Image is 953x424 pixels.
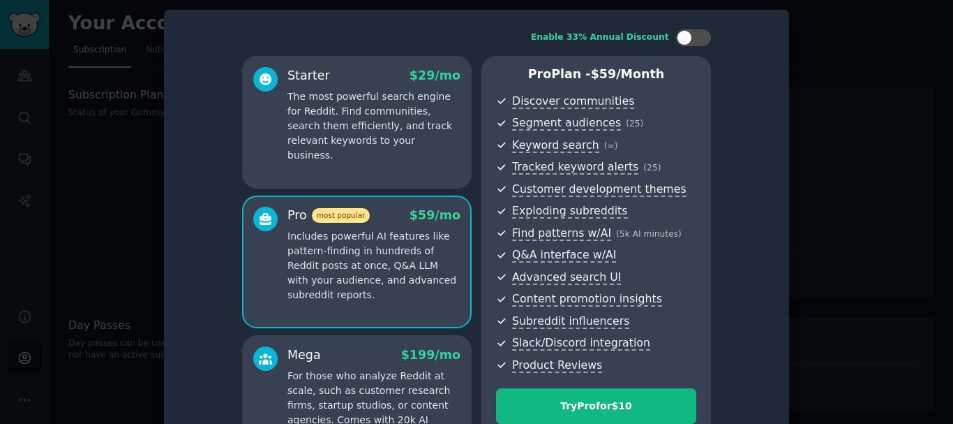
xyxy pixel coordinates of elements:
button: TryProfor$10 [496,388,696,424]
span: ( 5k AI minutes ) [616,229,682,239]
span: Segment audiences [512,116,621,131]
span: $ 29 /mo [410,68,460,82]
span: $ 59 /month [591,67,665,81]
span: Exploding subreddits [512,204,627,219]
p: The most powerful search engine for Reddit. Find communities, search them efficiently, and track ... [287,89,460,163]
span: ( ∞ ) [604,141,618,151]
span: $ 59 /mo [410,208,460,222]
div: Enable 33% Annual Discount [531,31,669,44]
p: Includes powerful AI features like pattern-finding in hundreds of Reddit posts at once, Q&A LLM w... [287,229,460,302]
div: Starter [287,67,330,85]
p: Pro Plan - [496,66,696,83]
div: Try Pro for $10 [497,399,696,414]
span: Find patterns w/AI [512,226,611,241]
span: ( 25 ) [626,119,643,129]
div: Mega [287,346,321,364]
span: Q&A interface w/AI [512,248,616,263]
span: Subreddit influencers [512,314,629,329]
span: $ 199 /mo [401,348,460,362]
span: Content promotion insights [512,292,662,307]
span: most popular [312,208,370,223]
span: Customer development themes [512,182,686,197]
span: Advanced search UI [512,270,621,285]
span: ( 25 ) [643,163,661,173]
div: Pro [287,207,370,224]
span: Slack/Discord integration [512,336,650,351]
span: Keyword search [512,138,599,153]
span: Discover communities [512,94,634,109]
span: Tracked keyword alerts [512,160,638,175]
span: Product Reviews [512,358,602,373]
